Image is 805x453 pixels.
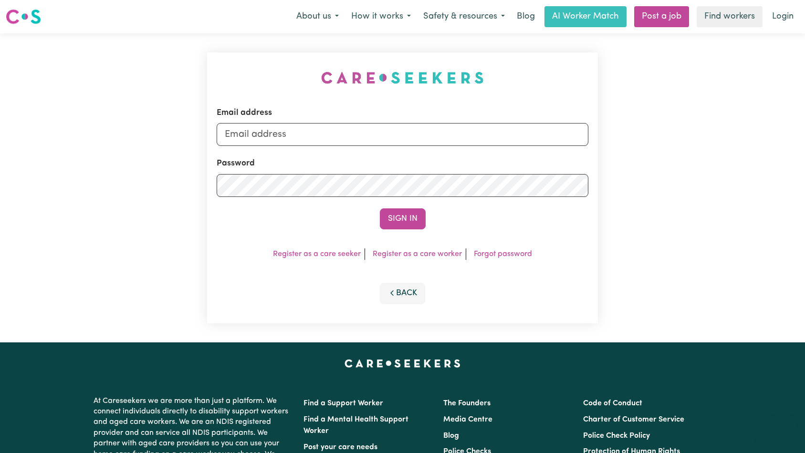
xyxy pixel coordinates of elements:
[345,360,460,367] a: Careseekers home page
[544,6,627,27] a: AI Worker Match
[583,432,650,440] a: Police Check Policy
[303,400,383,407] a: Find a Support Worker
[474,250,532,258] a: Forgot password
[766,6,799,27] a: Login
[373,250,462,258] a: Register as a care worker
[217,157,255,170] label: Password
[6,6,41,28] a: Careseekers logo
[303,416,408,435] a: Find a Mental Health Support Worker
[6,8,41,25] img: Careseekers logo
[443,432,459,440] a: Blog
[345,7,417,27] button: How it works
[767,415,797,445] iframe: Button to launch messaging window
[417,7,511,27] button: Safety & resources
[273,250,361,258] a: Register as a care seeker
[290,7,345,27] button: About us
[583,400,642,407] a: Code of Conduct
[583,416,684,423] a: Charter of Customer Service
[634,6,689,27] a: Post a job
[217,107,272,119] label: Email address
[380,283,426,304] button: Back
[511,6,541,27] a: Blog
[380,208,426,229] button: Sign In
[697,6,763,27] a: Find workers
[303,443,377,451] a: Post your care needs
[443,416,492,423] a: Media Centre
[443,400,491,407] a: The Founders
[217,123,589,146] input: Email address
